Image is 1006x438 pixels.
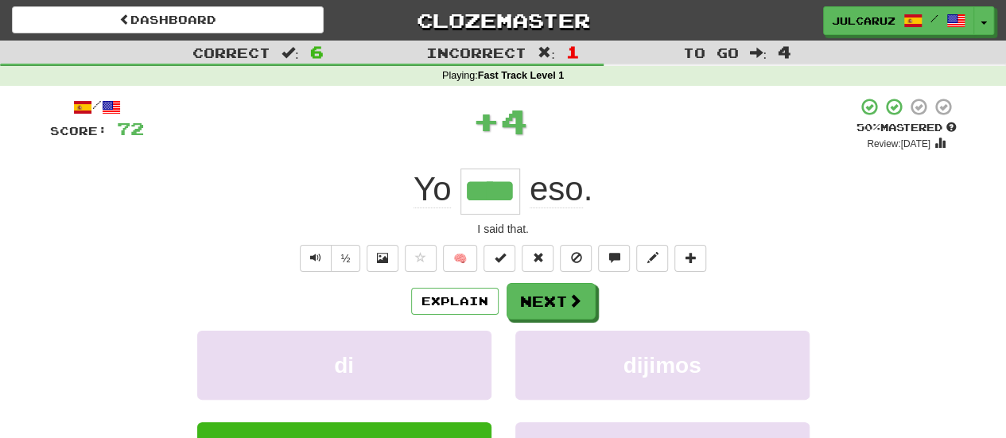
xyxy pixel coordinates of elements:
[867,138,930,149] small: Review: [DATE]
[331,245,361,272] button: ½
[12,6,324,33] a: Dashboard
[566,42,580,61] span: 1
[636,245,668,272] button: Edit sentence (alt+d)
[832,14,895,28] span: julcaruz
[515,331,810,400] button: dijimos
[50,221,957,237] div: I said that.
[405,245,437,272] button: Favorite sentence (alt+f)
[674,245,706,272] button: Add to collection (alt+a)
[930,13,938,24] span: /
[856,121,880,134] span: 50 %
[520,170,592,208] span: .
[443,245,477,272] button: 🧠
[484,245,515,272] button: Set this sentence to 100% Mastered (alt+m)
[472,97,500,145] span: +
[411,288,499,315] button: Explain
[117,118,144,138] span: 72
[478,70,565,81] strong: Fast Track Level 1
[300,245,332,272] button: Play sentence audio (ctl+space)
[192,45,270,60] span: Correct
[856,121,957,135] div: Mastered
[414,170,452,208] span: Yo
[197,331,491,400] button: di
[538,46,555,60] span: :
[50,97,144,117] div: /
[334,353,354,378] span: di
[530,170,584,208] span: eso
[310,42,324,61] span: 6
[778,42,791,61] span: 4
[367,245,398,272] button: Show image (alt+x)
[623,353,701,378] span: dijimos
[282,46,299,60] span: :
[50,124,107,138] span: Score:
[682,45,738,60] span: To go
[560,245,592,272] button: Ignore sentence (alt+i)
[426,45,526,60] span: Incorrect
[522,245,553,272] button: Reset to 0% Mastered (alt+r)
[598,245,630,272] button: Discuss sentence (alt+u)
[348,6,659,34] a: Clozemaster
[823,6,974,35] a: julcaruz /
[500,101,528,141] span: 4
[507,283,596,320] button: Next
[749,46,767,60] span: :
[297,245,361,272] div: Text-to-speech controls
